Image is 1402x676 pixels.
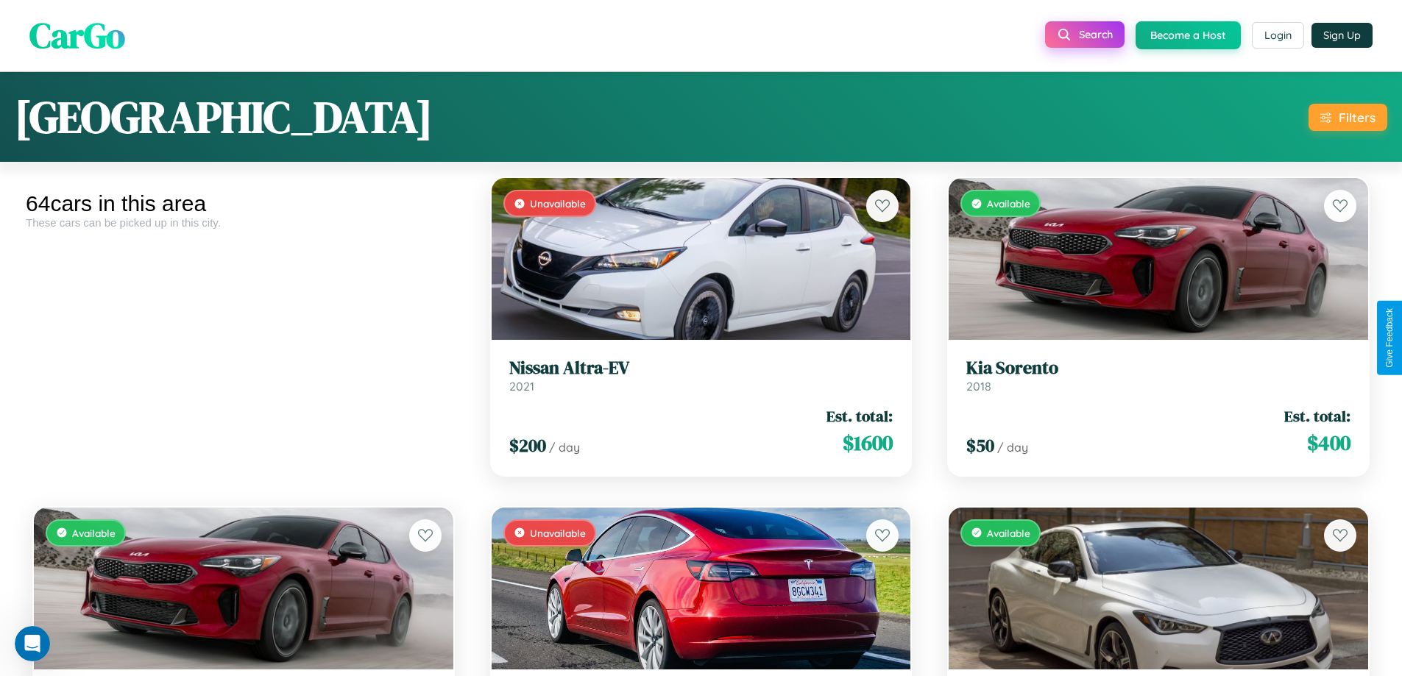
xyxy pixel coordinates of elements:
span: Est. total: [826,405,893,427]
span: Search [1079,28,1113,41]
span: 2021 [509,379,534,394]
span: Available [987,197,1030,210]
div: These cars can be picked up in this city. [26,216,461,229]
span: $ 1600 [843,428,893,458]
span: Unavailable [530,197,586,210]
span: / day [997,440,1028,455]
button: Become a Host [1136,21,1241,49]
div: 64 cars in this area [26,191,461,216]
button: Search [1045,21,1125,48]
div: Filters [1339,110,1376,125]
span: $ 400 [1307,428,1350,458]
h3: Nissan Altra-EV [509,357,893,379]
span: $ 200 [509,433,546,458]
span: $ 50 [966,433,994,458]
span: CarGo [29,11,125,60]
span: Available [72,527,116,539]
a: Kia Sorento2018 [966,357,1350,394]
span: / day [549,440,580,455]
iframe: Intercom live chat [15,626,50,661]
h3: Kia Sorento [966,357,1350,379]
div: Give Feedback [1384,308,1395,368]
span: Unavailable [530,527,586,539]
h1: [GEOGRAPHIC_DATA] [15,87,433,147]
button: Filters [1309,104,1387,131]
span: 2018 [966,379,991,394]
button: Sign Up [1311,23,1373,48]
span: Available [987,527,1030,539]
a: Nissan Altra-EV2021 [509,357,893,394]
span: Est. total: [1284,405,1350,427]
button: Login [1252,22,1304,49]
